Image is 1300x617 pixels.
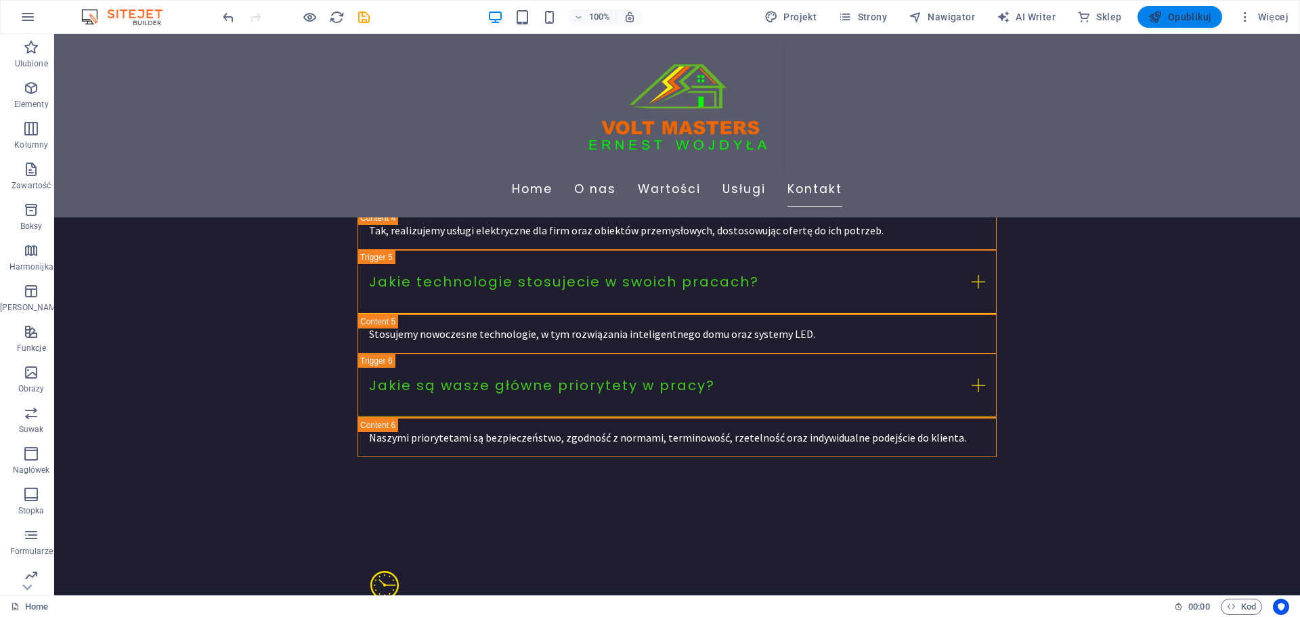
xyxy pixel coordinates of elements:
i: Cofnij: Zmień slogan (Ctrl+Z) [221,9,236,25]
span: 00 00 [1188,599,1209,615]
p: Suwak [19,424,44,435]
p: Boksy [20,221,43,232]
p: Nagłówek [13,465,50,475]
button: Projekt [759,6,822,28]
p: Stopka [18,505,45,516]
span: Sklep [1077,10,1121,24]
button: undo [220,9,236,25]
span: Strony [838,10,887,24]
button: reload [328,9,345,25]
button: Opublikuj [1137,6,1222,28]
p: Formularze [10,546,53,557]
h6: 100% [588,9,610,25]
span: AI Writer [997,10,1056,24]
span: Projekt [764,10,817,24]
h6: Czas sesji [1174,599,1210,615]
span: Opublikuj [1148,10,1211,24]
img: Editor Logo [78,9,179,25]
span: Nawigator [909,10,975,24]
p: Kolumny [14,140,48,150]
i: Przeładuj stronę [329,9,345,25]
button: save [355,9,372,25]
p: Zawartość [12,180,51,191]
button: Strony [833,6,892,28]
button: Więcej [1233,6,1294,28]
span: : [1198,601,1200,612]
span: Kod [1227,599,1256,615]
span: Więcej [1238,10,1288,24]
button: AI Writer [991,6,1061,28]
p: Funkcje [17,343,46,354]
button: Usercentrics [1273,599,1289,615]
button: Kod [1221,599,1262,615]
i: Zapisz (Ctrl+S) [356,9,372,25]
button: 100% [568,9,616,25]
button: Nawigator [903,6,980,28]
i: Po zmianie rozmiaru automatycznie dostosowuje poziom powiększenia do wybranego urządzenia. [624,11,636,23]
p: Obrazy [18,383,45,394]
button: Sklep [1072,6,1127,28]
a: Kliknij, aby anulować zaznaczenie. Kliknij dwukrotnie, aby otworzyć Strony [11,599,48,615]
p: Ulubione [15,58,48,69]
button: Kliknij tutaj, aby wyjść z trybu podglądu i kontynuować edycję [301,9,318,25]
p: Harmonijka [9,261,53,272]
p: Elementy [14,99,49,110]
